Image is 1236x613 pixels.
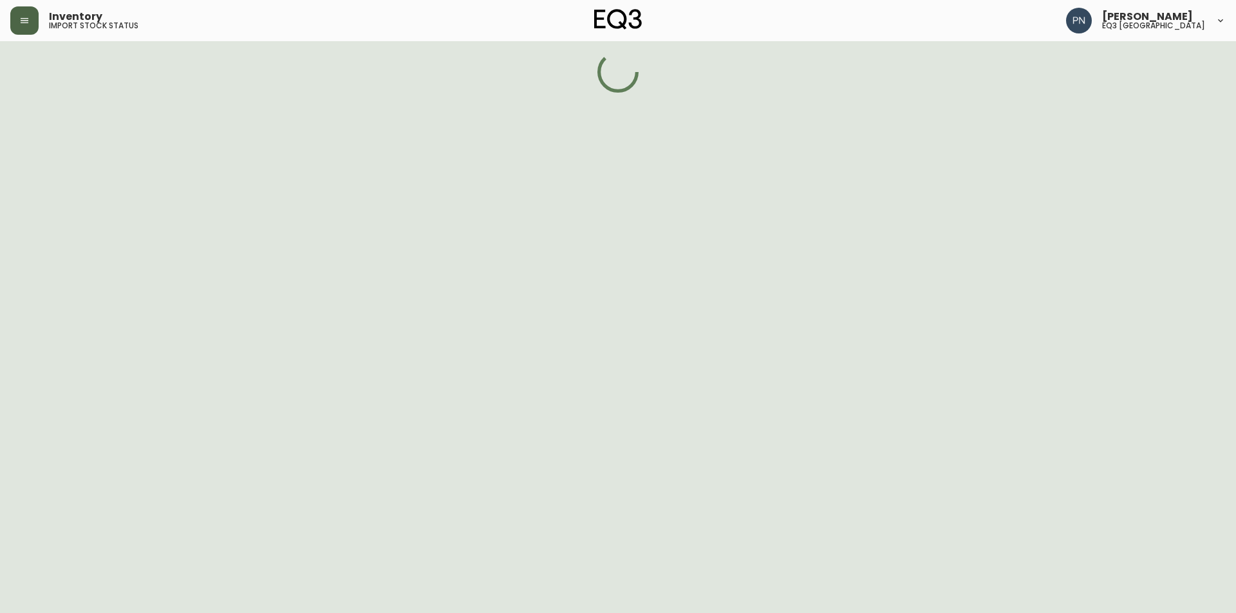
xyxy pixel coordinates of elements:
span: Inventory [49,12,102,22]
h5: eq3 [GEOGRAPHIC_DATA] [1102,22,1205,30]
span: [PERSON_NAME] [1102,12,1193,22]
img: 496f1288aca128e282dab2021d4f4334 [1066,8,1092,33]
h5: import stock status [49,22,138,30]
img: logo [594,9,642,30]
